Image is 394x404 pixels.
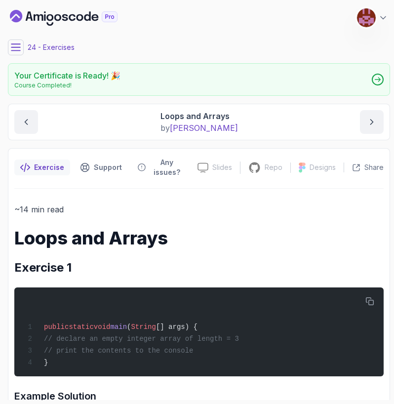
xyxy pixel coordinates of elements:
p: Loops and Arrays [160,110,238,122]
button: Support button [74,155,128,180]
button: Share [344,162,384,172]
button: notes button [14,155,70,180]
p: 24 - Exercises [28,42,75,52]
p: Repo [265,162,282,172]
span: [PERSON_NAME] [170,123,238,133]
p: Share [364,162,384,172]
button: user profile image [356,8,388,28]
a: Your Certificate is Ready! 🎉Course Completed! [8,63,390,96]
span: main [110,323,127,331]
span: static [69,323,93,331]
span: } [44,359,48,366]
span: void [94,323,111,331]
span: [] args) { [156,323,197,331]
span: String [131,323,156,331]
span: public [44,323,69,331]
span: // print the contents to the console [44,347,193,355]
h2: Exercise 1 [14,260,384,276]
h3: Example Solution [14,388,384,404]
h2: Your Certificate is Ready! 🎉 [14,70,120,81]
p: Slides [212,162,232,172]
p: ~14 min read [14,202,384,216]
button: next content [360,110,384,134]
a: Dashboard [10,10,140,26]
span: // declare an empty integer array of length = 3 [44,335,239,343]
h1: Loops and Arrays [14,228,384,248]
p: Support [94,162,122,172]
img: user profile image [357,8,376,27]
button: previous content [14,110,38,134]
p: Exercise [34,162,64,172]
p: Course Completed! [14,81,120,89]
p: Designs [310,162,336,172]
p: by [160,122,238,134]
span: ( [127,323,131,331]
button: Feedback button [132,155,190,180]
p: Any issues? [150,158,184,177]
